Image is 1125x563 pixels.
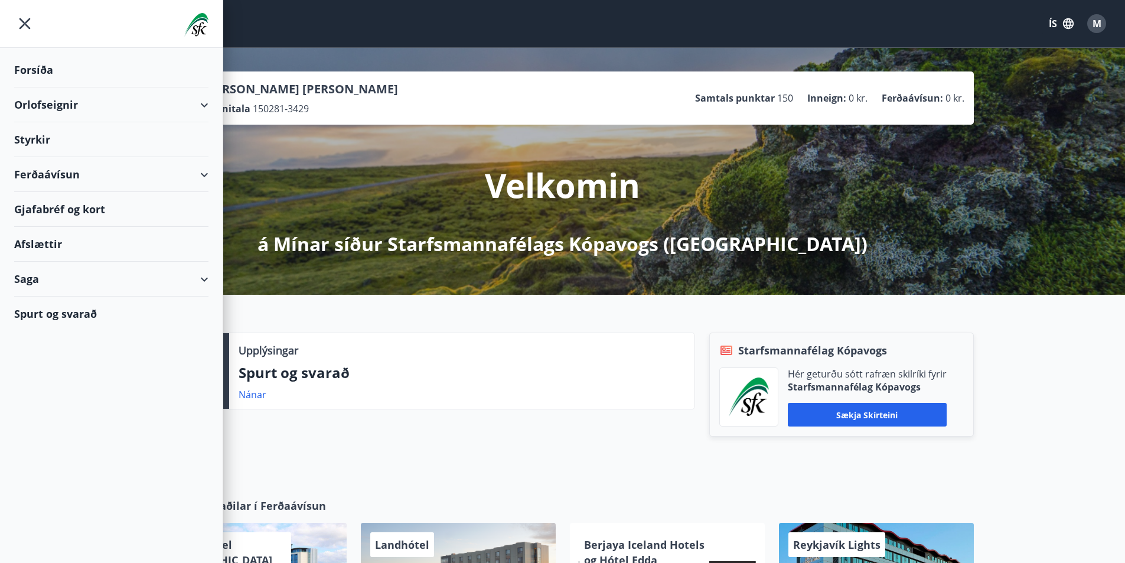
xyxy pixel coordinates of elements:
[257,231,868,257] p: á Mínar síður Starfsmannafélags Kópavogs ([GEOGRAPHIC_DATA])
[375,538,429,552] span: Landhótel
[166,498,326,513] span: Samstarfsaðilar í Ferðaávísun
[253,102,309,115] span: 150281-3429
[14,122,208,157] div: Styrkir
[807,92,846,105] p: Inneign :
[788,367,947,380] p: Hér geturðu sótt rafræn skilríki fyrir
[239,388,266,401] a: Nánar
[14,157,208,192] div: Ferðaávísun
[14,87,208,122] div: Orlofseignir
[1082,9,1111,38] button: M
[1042,13,1080,34] button: ÍS
[14,53,208,87] div: Forsíða
[485,162,640,207] p: Velkomin
[14,192,208,227] div: Gjafabréf og kort
[777,92,793,105] span: 150
[1093,17,1101,30] span: M
[14,297,208,331] div: Spurt og svarað
[788,380,947,393] p: Starfsmannafélag Kópavogs
[184,13,208,37] img: union_logo
[239,343,298,358] p: Upplýsingar
[14,13,35,34] button: menu
[738,343,887,358] span: Starfsmannafélag Kópavogs
[204,102,250,115] p: Kennitala
[849,92,868,105] span: 0 kr.
[788,403,947,427] button: Sækja skírteini
[945,92,964,105] span: 0 kr.
[882,92,943,105] p: Ferðaávísun :
[793,538,881,552] span: Reykjavík Lights
[239,363,685,383] p: Spurt og svarað
[14,227,208,262] div: Afslættir
[695,92,775,105] p: Samtals punktar
[729,377,769,416] img: x5MjQkxwhnYn6YREZUTEa9Q4KsBUeQdWGts9Dj4O.png
[204,81,398,97] p: [PERSON_NAME] [PERSON_NAME]
[14,262,208,297] div: Saga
